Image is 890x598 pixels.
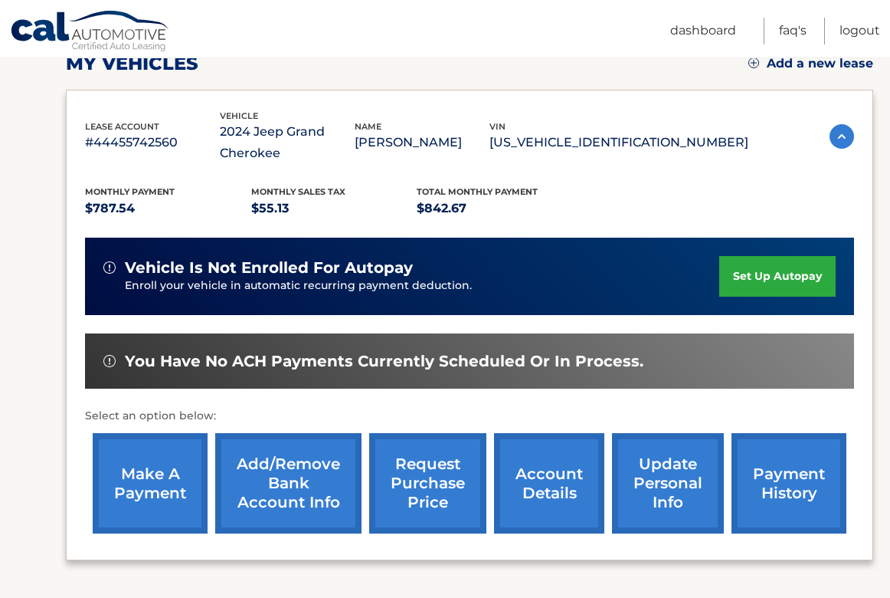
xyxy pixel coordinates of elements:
[10,10,171,54] a: Cal Automotive
[85,186,175,197] span: Monthly Payment
[748,56,873,71] a: Add a new lease
[220,110,258,121] span: vehicle
[369,433,486,534] a: request purchase price
[489,121,506,132] span: vin
[719,256,836,297] a: set up autopay
[494,433,604,534] a: account details
[220,121,355,164] p: 2024 Jeep Grand Cherokee
[93,433,208,534] a: make a payment
[103,261,116,274] img: alert-white.svg
[355,132,489,153] p: [PERSON_NAME]
[748,58,759,68] img: add.svg
[103,355,116,367] img: alert-white.svg
[215,433,362,534] a: Add/Remove bank account info
[489,132,748,153] p: [US_VEHICLE_IDENTIFICATION_NUMBER]
[251,198,417,219] p: $55.13
[829,124,854,149] img: accordion-active.svg
[779,18,807,44] a: FAQ's
[85,132,220,153] p: #44455742560
[251,186,345,197] span: Monthly sales Tax
[85,407,854,426] p: Select an option below:
[85,198,251,219] p: $787.54
[670,18,736,44] a: Dashboard
[85,121,159,132] span: lease account
[125,258,413,278] span: vehicle is not enrolled for autopay
[417,198,583,219] p: $842.67
[731,433,846,534] a: payment history
[125,352,643,371] span: You have no ACH payments currently scheduled or in process.
[839,18,880,44] a: Logout
[612,433,724,534] a: update personal info
[355,121,381,132] span: name
[66,52,198,75] h2: my vehicles
[417,186,538,197] span: Total Monthly Payment
[125,278,719,294] p: Enroll your vehicle in automatic recurring payment deduction.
